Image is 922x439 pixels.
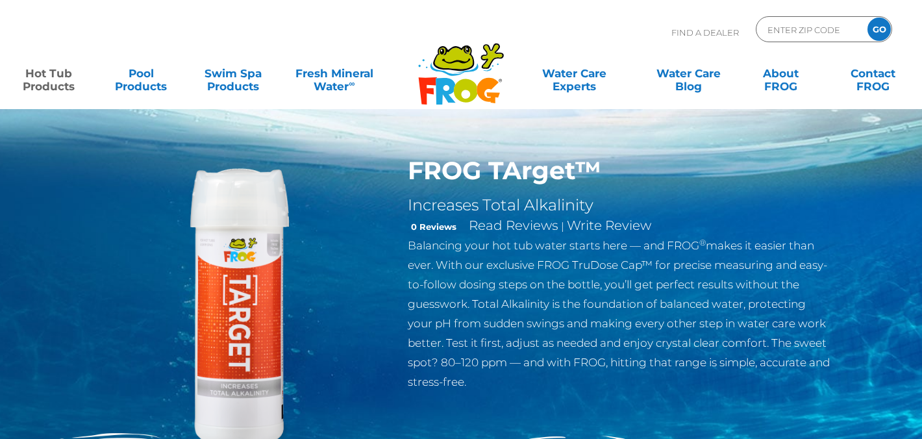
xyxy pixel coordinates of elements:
h1: FROG TArget™ [408,156,832,186]
h2: Increases Total Alkalinity [408,195,832,215]
img: Frog Products Logo [411,26,511,105]
p: Balancing your hot tub water starts here — and FROG makes it easier than ever. With our exclusive... [408,236,832,392]
sup: ® [699,238,706,247]
a: PoolProducts [105,60,177,86]
a: ContactFROG [838,60,909,86]
a: Read Reviews [469,218,558,233]
input: GO [867,18,891,41]
p: Find A Dealer [671,16,739,49]
a: AboutFROG [745,60,817,86]
span: | [561,220,564,232]
a: Swim SpaProducts [197,60,269,86]
a: Write Review [567,218,651,233]
strong: 0 Reviews [411,221,456,232]
sup: ∞ [349,79,355,88]
a: Hot TubProducts [13,60,84,86]
a: Fresh MineralWater∞ [290,60,379,86]
a: Water CareExperts [516,60,632,86]
a: Water CareBlog [653,60,725,86]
